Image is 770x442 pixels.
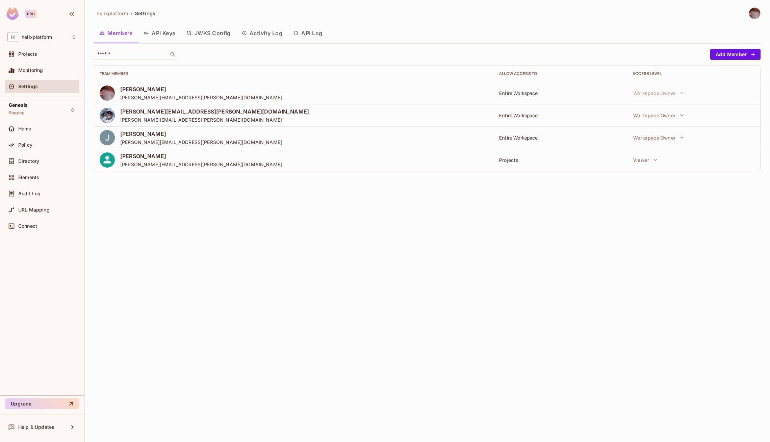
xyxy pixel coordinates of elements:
span: [PERSON_NAME][EMAIL_ADDRESS][PERSON_NAME][DOMAIN_NAME] [120,94,282,101]
span: H [7,32,18,42]
div: Entire Workspace [499,112,621,119]
button: Workspace Owner [630,86,687,100]
span: [PERSON_NAME][EMAIL_ADDRESS][PERSON_NAME][DOMAIN_NAME] [120,161,282,168]
span: [PERSON_NAME][EMAIL_ADDRESS][PERSON_NAME][DOMAIN_NAME] [120,108,309,115]
button: Upgrade [5,398,79,409]
span: URL Mapping [18,207,50,213]
img: 176347019 [100,108,115,123]
div: Access Level [633,71,755,76]
span: Settings [18,84,38,89]
div: Entire Workspace [499,134,621,141]
span: [PERSON_NAME][EMAIL_ADDRESS][PERSON_NAME][DOMAIN_NAME] [120,139,282,145]
div: Allow Access to [499,71,621,76]
button: API Log [288,25,328,42]
span: Audit Log [18,191,41,196]
div: Projects [499,157,621,163]
button: JWKS Config [181,25,236,42]
span: [PERSON_NAME] [120,152,282,160]
span: Home [18,126,31,131]
span: Projects [18,51,37,57]
div: Pro [25,10,36,18]
span: Help & Updates [18,424,54,430]
img: SReyMgAAAABJRU5ErkJggg== [6,7,19,20]
span: Settings [135,10,155,17]
span: Staging [9,110,25,116]
button: Add Member [710,49,761,60]
div: Entire Workspace [499,90,621,96]
span: helixplatform [97,10,128,17]
li: / [131,10,132,17]
img: ACg8ocIdQys8Vu8wKTBEfQg9C2-oSh59ZibF_1nlW3y7MpbfWEhKdw=s96-c [100,130,115,145]
div: Team Member [100,71,488,76]
button: Workspace Owner [630,108,687,122]
span: Policy [18,142,32,148]
span: Workspace: helixplatform [22,34,52,40]
button: API Keys [138,25,181,42]
button: Viewer [630,153,661,167]
button: Workspace Owner [630,131,687,144]
span: [PERSON_NAME] [120,130,282,138]
span: Genesis [9,102,28,108]
span: Elements [18,175,39,180]
img: David Earl [749,8,760,19]
span: Connect [18,223,37,229]
span: Directory [18,158,39,164]
button: Members [94,25,138,42]
span: [PERSON_NAME][EMAIL_ADDRESS][PERSON_NAME][DOMAIN_NAME] [120,117,309,123]
img: 46799135 [100,85,115,101]
span: Monitoring [18,68,43,73]
span: [PERSON_NAME] [120,85,282,93]
button: Activity Log [236,25,288,42]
